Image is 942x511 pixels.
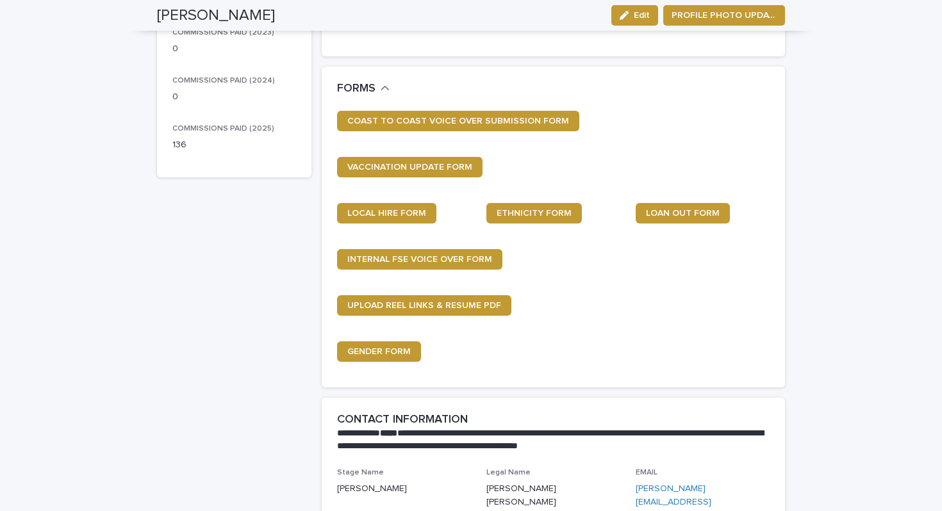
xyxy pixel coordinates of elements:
span: UPLOAD REEL LINKS & RESUME PDF [347,301,501,310]
span: Edit [634,11,650,20]
span: ETHNICITY FORM [497,209,572,218]
span: VACCINATION UPDATE FORM [347,163,472,172]
span: EMAIL [636,469,657,476]
a: INTERNAL FSE VOICE OVER FORM [337,249,502,270]
a: UPLOAD REEL LINKS & RESUME PDF [337,295,511,316]
span: COAST TO COAST VOICE OVER SUBMISSION FORM [347,117,569,126]
span: PROFILE PHOTO UPDATE [672,9,777,22]
span: INTERNAL FSE VOICE OVER FORM [347,255,492,264]
a: VACCINATION UPDATE FORM [337,157,483,177]
p: 0 [172,90,296,104]
a: ETHNICITY FORM [486,203,582,223]
p: 0 [172,42,296,56]
button: FORMS [337,82,390,96]
span: Legal Name [486,469,531,476]
span: COMMISSIONS PAID (2025) [172,125,274,133]
a: GENDER FORM [337,341,421,362]
a: LOAN OUT FORM [636,203,730,223]
a: LOCAL HIRE FORM [337,203,436,223]
span: Stage Name [337,469,384,476]
p: [PERSON_NAME] [PERSON_NAME] [486,482,620,509]
h2: FORMS [337,82,376,96]
span: LOCAL HIRE FORM [347,209,426,218]
button: PROFILE PHOTO UPDATE [663,5,785,26]
button: Edit [611,5,658,26]
p: [PERSON_NAME] [337,482,471,496]
span: COMMISSIONS PAID (2024) [172,77,275,85]
p: 136 [172,138,296,152]
h2: [PERSON_NAME] [157,6,275,25]
span: COMMISSIONS PAID (2023) [172,29,274,36]
a: COAST TO COAST VOICE OVER SUBMISSION FORM [337,111,579,131]
span: GENDER FORM [347,347,411,356]
span: LOAN OUT FORM [646,209,720,218]
h2: CONTACT INFORMATION [337,413,468,427]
